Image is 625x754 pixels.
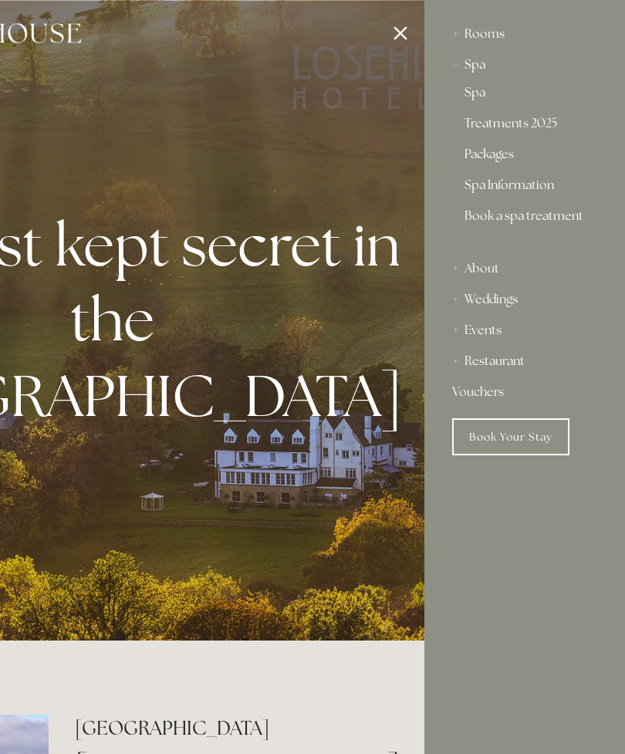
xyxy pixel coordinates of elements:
a: Spa [465,86,585,105]
a: Packages [465,148,585,167]
a: Spa Information [465,179,585,198]
div: Restaurant [452,346,597,377]
a: Book Your Stay [452,418,569,455]
div: Events [452,315,597,346]
a: Book a spa treatment [465,210,585,235]
a: Vouchers [452,377,597,407]
div: Spa [452,49,597,80]
a: Treatments 2025 [465,117,585,136]
div: Rooms [452,19,597,49]
div: About [452,253,597,284]
div: Weddings [452,284,597,315]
